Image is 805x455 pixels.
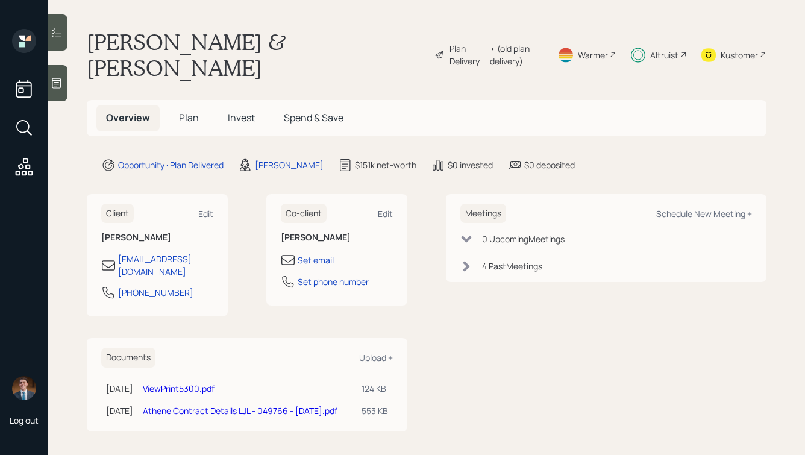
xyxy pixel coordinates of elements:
div: Altruist [650,49,678,61]
div: [EMAIL_ADDRESS][DOMAIN_NAME] [118,253,213,278]
div: Warmer [578,49,608,61]
div: 4 Past Meeting s [482,260,542,272]
img: hunter_neumayer.jpg [12,376,36,400]
span: Invest [228,111,255,124]
div: Kustomer [721,49,758,61]
div: [DATE] [106,404,133,417]
div: 553 KB [362,404,388,417]
div: Plan Delivery [449,42,484,67]
div: $151k net-worth [355,158,416,171]
h6: [PERSON_NAME] [281,233,393,243]
div: 0 Upcoming Meeting s [482,233,565,245]
span: Overview [106,111,150,124]
div: [DATE] [106,382,133,395]
h6: [PERSON_NAME] [101,233,213,243]
h1: [PERSON_NAME] & [PERSON_NAME] [87,29,425,81]
h6: Documents [101,348,155,368]
h6: Meetings [460,204,506,224]
a: ViewPrint5300.pdf [143,383,215,394]
h6: Co-client [281,204,327,224]
div: 124 KB [362,382,388,395]
div: • (old plan-delivery) [490,42,543,67]
div: Opportunity · Plan Delivered [118,158,224,171]
h6: Client [101,204,134,224]
span: Plan [179,111,199,124]
div: Upload + [359,352,393,363]
div: Set email [298,254,334,266]
div: Edit [378,208,393,219]
div: Edit [198,208,213,219]
a: Athene Contract Details LJL - 049766 - [DATE].pdf [143,405,337,416]
div: Log out [10,415,39,426]
div: Schedule New Meeting + [656,208,752,219]
div: $0 deposited [524,158,575,171]
div: [PERSON_NAME] [255,158,324,171]
div: $0 invested [448,158,493,171]
span: Spend & Save [284,111,343,124]
div: Set phone number [298,275,369,288]
div: [PHONE_NUMBER] [118,286,193,299]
